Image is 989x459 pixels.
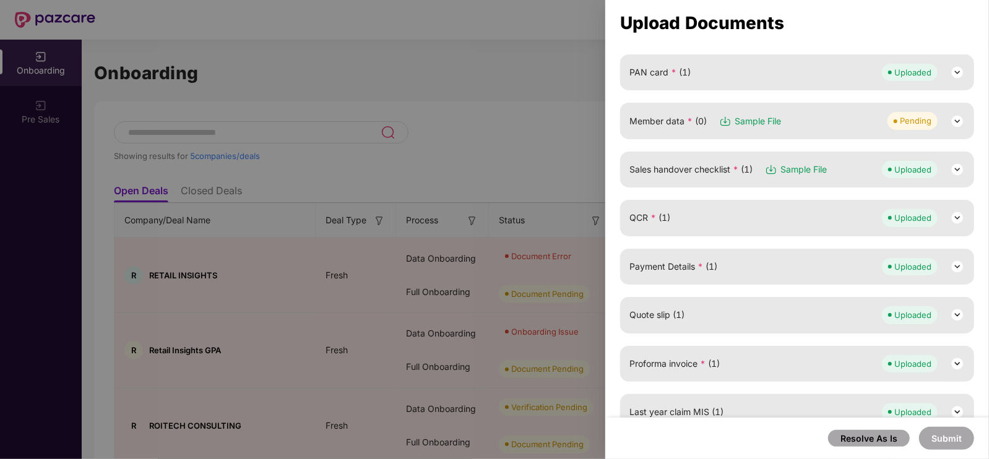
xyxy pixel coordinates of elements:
[765,163,777,176] img: svg+xml;base64,PHN2ZyB3aWR0aD0iMTYiIGhlaWdodD0iMTciIHZpZXdCb3g9IjAgMCAxNiAxNyIgZmlsbD0ibm9uZSIgeG...
[620,16,974,30] div: Upload Documents
[735,114,781,128] span: Sample File
[780,163,827,176] span: Sample File
[919,427,974,450] button: Submit
[950,356,965,371] img: svg+xml;base64,PHN2ZyB3aWR0aD0iMjQiIGhlaWdodD0iMjQiIHZpZXdCb3g9IjAgMCAyNCAyNCIgZmlsbD0ibm9uZSIgeG...
[629,66,691,79] span: PAN card (1)
[629,114,707,128] span: Member data (0)
[894,66,931,79] div: Uploaded
[950,405,965,419] img: svg+xml;base64,PHN2ZyB3aWR0aD0iMjQiIGhlaWdodD0iMjQiIHZpZXdCb3g9IjAgMCAyNCAyNCIgZmlsbD0ibm9uZSIgeG...
[894,358,931,370] div: Uploaded
[629,405,723,419] span: Last year claim MIS (1)
[900,114,931,127] div: Pending
[950,114,965,129] img: svg+xml;base64,PHN2ZyB3aWR0aD0iMjQiIGhlaWdodD0iMjQiIHZpZXdCb3g9IjAgMCAyNCAyNCIgZmlsbD0ibm9uZSIgeG...
[950,210,965,225] img: svg+xml;base64,PHN2ZyB3aWR0aD0iMjQiIGhlaWdodD0iMjQiIHZpZXdCb3g9IjAgMCAyNCAyNCIgZmlsbD0ibm9uZSIgeG...
[719,115,732,127] img: svg+xml;base64,PHN2ZyB3aWR0aD0iMTYiIGhlaWdodD0iMTciIHZpZXdCb3g9IjAgMCAxNiAxNyIgZmlsbD0ibm9uZSIgeG...
[629,357,720,371] span: Proforma invoice (1)
[894,163,931,176] div: Uploaded
[629,163,753,176] span: Sales handover checklist (1)
[950,65,965,80] img: svg+xml;base64,PHN2ZyB3aWR0aD0iMjQiIGhlaWdodD0iMjQiIHZpZXdCb3g9IjAgMCAyNCAyNCIgZmlsbD0ibm9uZSIgeG...
[950,162,965,177] img: svg+xml;base64,PHN2ZyB3aWR0aD0iMjQiIGhlaWdodD0iMjQiIHZpZXdCb3g9IjAgMCAyNCAyNCIgZmlsbD0ibm9uZSIgeG...
[629,260,717,273] span: Payment Details (1)
[629,308,685,322] span: Quote slip (1)
[629,211,670,225] span: QCR (1)
[950,259,965,274] img: svg+xml;base64,PHN2ZyB3aWR0aD0iMjQiIGhlaWdodD0iMjQiIHZpZXdCb3g9IjAgMCAyNCAyNCIgZmlsbD0ibm9uZSIgeG...
[894,309,931,321] div: Uploaded
[894,406,931,418] div: Uploaded
[894,212,931,224] div: Uploaded
[950,307,965,322] img: svg+xml;base64,PHN2ZyB3aWR0aD0iMjQiIGhlaWdodD0iMjQiIHZpZXdCb3g9IjAgMCAyNCAyNCIgZmlsbD0ibm9uZSIgeG...
[828,430,910,447] button: Resolve As Is
[894,260,931,273] div: Uploaded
